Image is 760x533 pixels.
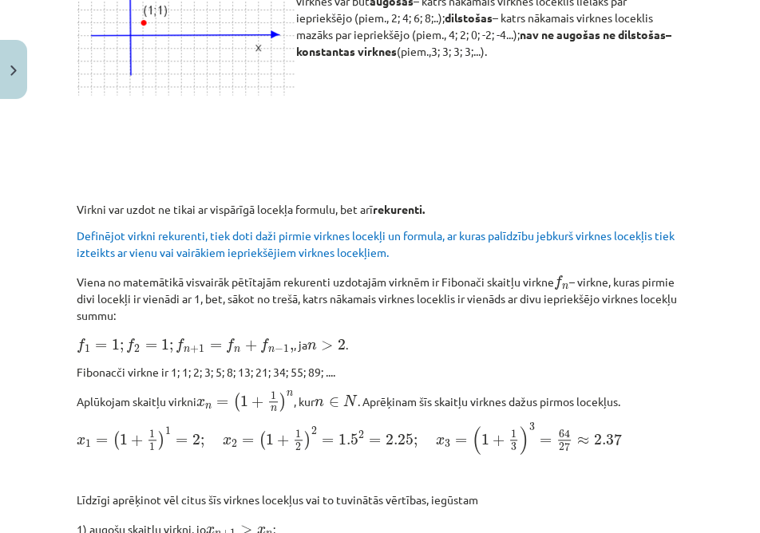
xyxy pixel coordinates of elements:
span: 2.37 [594,433,622,445]
span: n [268,347,275,353]
span: ( [259,431,266,450]
span: + [245,340,257,351]
p: Aplūkojam skaitļu virkni , kur . Aprēķinam šīs skaitļu virknes dažus pirmos locekļus. [77,390,683,413]
span: f [226,338,235,353]
p: Fibonacči virkne ir 1; 1; 2; 3; 5; 8; 13; 21; 34; 55; 89; .... [77,364,683,381]
span: 64 [559,429,570,438]
span: ∈ [329,397,339,407]
span: N [343,395,358,406]
span: 3 [529,423,535,431]
span: > [321,341,333,350]
span: 2 [134,345,140,353]
span: = [96,438,108,444]
span: 1 [481,434,489,445]
p: Līdzīgi aprēķinot vēl citus šīs virknes locekļus vai to tuvinātās vērtības, iegūstam [77,492,683,508]
span: f [176,338,184,353]
p: , ja . [77,334,683,354]
span: ; [169,342,173,353]
strong: – [666,27,671,41]
span: ; [414,437,418,448]
span: = [176,438,188,444]
span: 1 [161,339,169,350]
span: 1 [283,345,289,353]
span: 2 [232,440,237,448]
p: Virkni var uzdot ne tikai ar vispārīgā locekļa formulu, bet arī [77,201,683,218]
span: f [260,338,269,353]
span: 2 [192,434,200,445]
span: = [216,400,228,406]
span: 1 [199,345,204,353]
b: nav ne augošas ne dilstošas [520,27,666,41]
span: + [251,397,263,408]
span: n [315,399,324,407]
span: = [95,343,107,349]
span: 2 [338,339,346,350]
span: 1 [511,430,517,438]
span: ) [304,431,311,450]
span: n [184,347,190,353]
span: = [145,343,157,349]
span: f [77,338,85,353]
span: 3 [511,443,517,451]
span: 1 [120,434,128,445]
span: Definējot virkni rekurenti, tiek doti daži pirmie virknes locekļi un formula, ar kuras palīdzību ... [77,228,675,259]
span: = [369,438,381,444]
span: n [271,406,277,412]
span: + [493,435,505,446]
span: = [455,438,467,444]
b: konstantas virknes [296,44,397,58]
span: x [196,399,205,407]
span: 1 [85,440,91,448]
span: , [290,345,294,353]
span: ≈ [577,436,589,444]
span: 2.25 [386,434,414,445]
span: ) [279,393,287,412]
span: 1 [266,434,274,445]
span: 1 [112,339,120,350]
span: f [126,338,135,353]
span: ) [158,431,165,450]
span: n [287,391,293,397]
span: 1 [165,427,171,435]
span: 1.5 [338,434,358,445]
span: 1 [149,430,155,438]
span: + [190,345,199,353]
span: ) [520,426,529,455]
span: − [275,345,283,353]
span: = [242,438,254,444]
span: 1 [85,345,90,353]
span: 3 [445,440,450,448]
span: f [554,275,563,290]
span: 1 [295,430,301,438]
span: = [540,438,552,444]
span: 2 [358,431,364,439]
span: ( [471,426,481,455]
span: = [322,438,334,444]
b: dilstošas [445,10,493,25]
span: 2 [311,427,317,435]
span: ; [120,342,124,353]
span: 2 [295,443,301,451]
span: n [562,284,568,290]
p: Viena no matemātikā visvairāk pētītajām rekurenti uzdotajām virknēm ir Fibonači skaitļu virkne – ... [77,270,683,324]
span: 1 [149,443,155,451]
span: n [205,404,212,409]
span: ; [200,437,204,448]
span: n [234,347,240,353]
span: x [77,437,85,445]
span: x [436,437,445,445]
span: 1 [240,396,248,407]
span: ( [233,393,240,412]
span: 27 [559,443,570,452]
span: x [223,437,232,445]
span: ( [113,431,120,450]
span: 1 [271,392,276,400]
span: + [277,435,289,446]
span: n [307,342,317,350]
img: icon-close-lesson-0947bae3869378f0d4975bcd49f059093ad1ed9edebbc8119c70593378902aed.svg [10,65,17,76]
span: = [210,343,222,349]
span: + [131,435,143,446]
b: rekurenti. [373,202,425,216]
